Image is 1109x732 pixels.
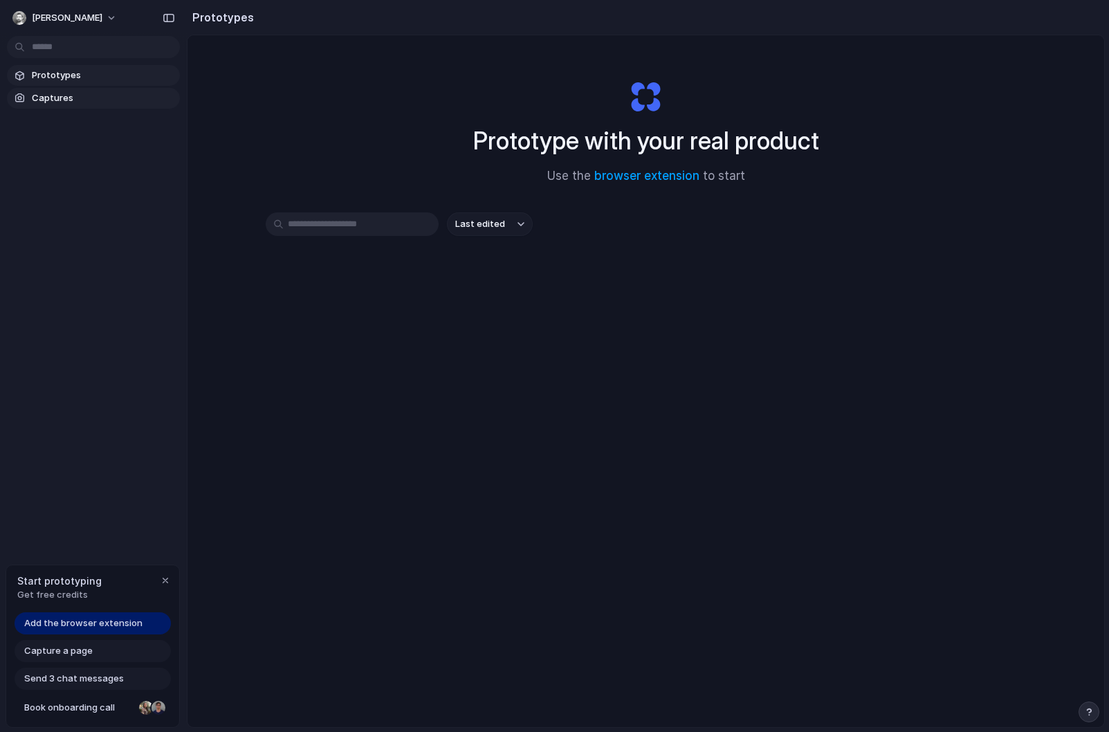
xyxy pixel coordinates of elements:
span: Get free credits [17,588,102,602]
span: Use the to start [547,167,745,185]
div: Christian Iacullo [150,699,167,716]
a: Prototypes [7,65,180,86]
a: Book onboarding call [15,697,171,719]
h2: Prototypes [187,9,254,26]
span: Prototypes [32,68,174,82]
button: Last edited [447,212,533,236]
span: Last edited [455,217,505,231]
span: Book onboarding call [24,701,134,715]
a: Captures [7,88,180,109]
span: Start prototyping [17,574,102,588]
span: Send 3 chat messages [24,672,124,686]
span: Captures [32,91,174,105]
span: [PERSON_NAME] [32,11,102,25]
button: [PERSON_NAME] [7,7,124,29]
span: Add the browser extension [24,616,143,630]
a: browser extension [594,169,699,183]
span: Capture a page [24,644,93,658]
h1: Prototype with your real product [473,122,819,159]
div: Nicole Kubica [138,699,154,716]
